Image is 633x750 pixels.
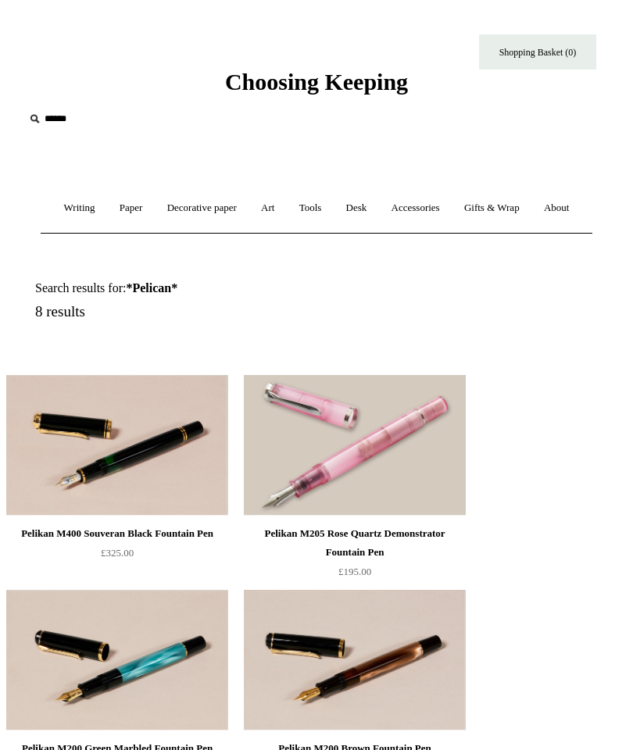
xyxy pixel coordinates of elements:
[244,375,466,516] img: Pelikan M205 Rose Quartz Demonstrator Fountain Pen
[381,187,451,229] a: Accessories
[533,187,581,229] a: About
[6,375,228,516] img: Pelikan M400 Souveran Black Fountain Pen
[335,187,378,229] a: Desk
[101,547,134,559] span: £325.00
[6,524,228,588] a: Pelikan M400 Souveran Black Fountain Pen £325.00
[10,524,224,543] div: Pelikan M400 Souveran Black Fountain Pen
[109,187,154,229] a: Paper
[6,590,228,730] img: Pelikan M200 Green Marbled Fountain Pen
[338,566,371,577] span: £195.00
[156,187,248,229] a: Decorative paper
[244,375,466,516] a: Pelikan M205 Rose Quartz Demonstrator Fountain Pen Pelikan M205 Rose Quartz Demonstrator Fountain...
[225,69,408,95] span: Choosing Keeping
[225,81,408,92] a: Choosing Keeping
[479,34,596,70] a: Shopping Basket (0)
[248,524,462,562] div: Pelikan M205 Rose Quartz Demonstrator Fountain Pen
[244,590,466,730] img: Pelikan M200 Brown Fountain Pen
[35,303,334,321] h5: 8 results
[6,375,228,516] a: Pelikan M400 Souveran Black Fountain Pen Pelikan M400 Souveran Black Fountain Pen
[453,187,531,229] a: Gifts & Wrap
[6,590,228,730] a: Pelikan M200 Green Marbled Fountain Pen Pelikan M200 Green Marbled Fountain Pen
[244,590,466,730] a: Pelikan M200 Brown Fountain Pen Pelikan M200 Brown Fountain Pen
[35,280,334,295] h1: Search results for:
[250,187,285,229] a: Art
[53,187,106,229] a: Writing
[244,524,466,588] a: Pelikan M205 Rose Quartz Demonstrator Fountain Pen £195.00
[288,187,333,229] a: Tools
